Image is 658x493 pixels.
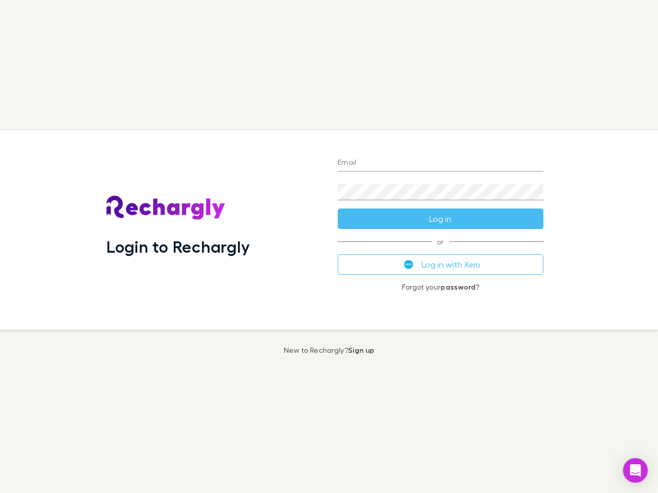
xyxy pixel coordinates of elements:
p: Forgot your ? [338,283,543,291]
img: Rechargly's Logo [106,196,226,220]
a: Sign up [348,346,374,354]
div: Open Intercom Messenger [623,458,648,483]
p: New to Rechargly? [284,346,375,354]
a: password [441,282,476,291]
button: Log in [338,208,543,229]
h1: Login to Rechargly [106,237,250,256]
button: Log in with Xero [338,254,543,275]
img: Xero's logo [404,260,413,269]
